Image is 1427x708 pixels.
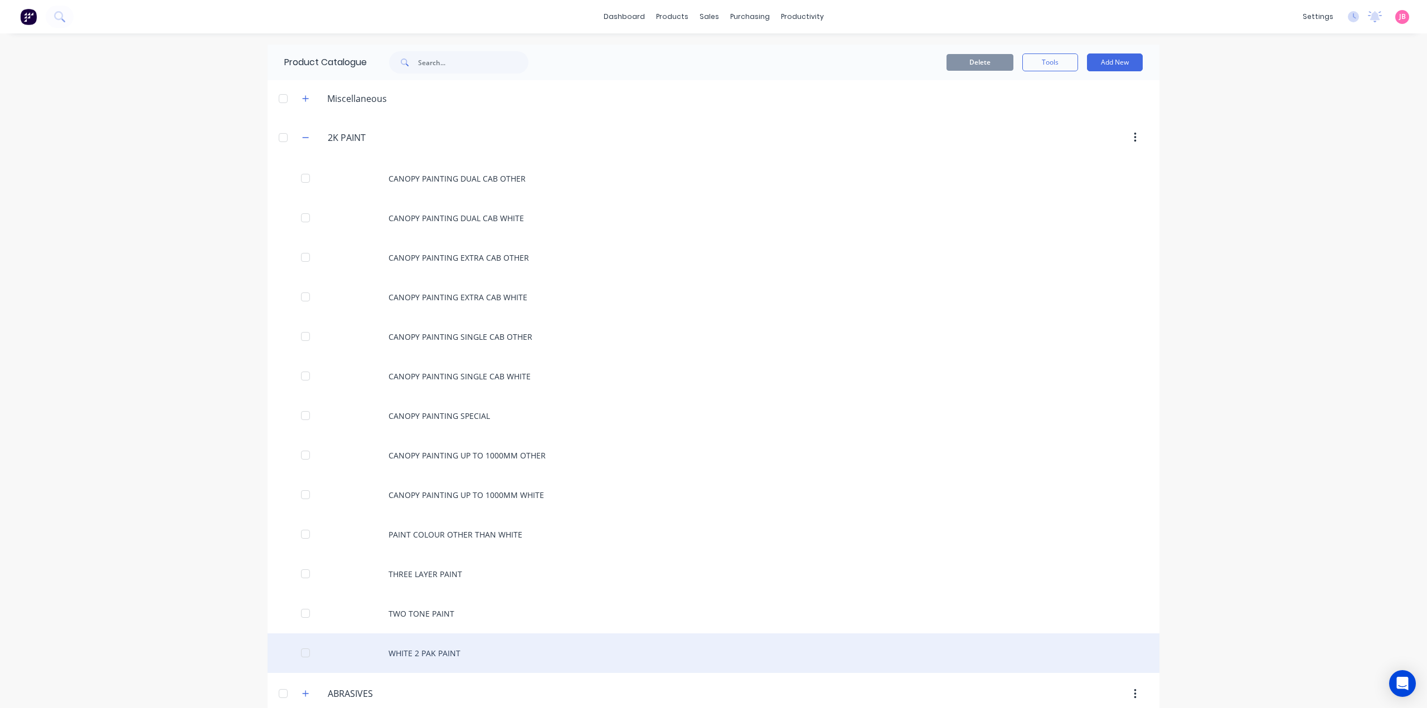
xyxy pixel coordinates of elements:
[328,131,460,144] input: Enter category name
[268,396,1159,436] div: CANOPY PAINTING SPECIAL
[1389,670,1416,697] div: Open Intercom Messenger
[268,594,1159,633] div: TWO TONE PAINT
[268,357,1159,396] div: CANOPY PAINTING SINGLE CAB WHITE
[1399,12,1406,22] span: JB
[268,198,1159,238] div: CANOPY PAINTING DUAL CAB WHITE
[268,475,1159,515] div: CANOPY PAINTING UP TO 1000MM WHITE
[20,8,37,25] img: Factory
[268,436,1159,475] div: CANOPY PAINTING UP TO 1000MM OTHER
[651,8,694,25] div: products
[268,159,1159,198] div: CANOPY PAINTING DUAL CAB OTHER
[1297,8,1339,25] div: settings
[268,277,1159,317] div: CANOPY PAINTING EXTRA CAB WHITE
[1087,53,1143,71] button: Add New
[268,633,1159,673] div: WHITE 2 PAK PAINT
[947,54,1013,71] button: Delete
[268,45,367,80] div: Product Catalogue
[268,515,1159,554] div: PAINT COLOUR OTHER THAN WHITE
[694,8,725,25] div: sales
[598,8,651,25] a: dashboard
[328,687,460,700] input: Enter category name
[418,51,528,74] input: Search...
[1022,53,1078,71] button: Tools
[268,238,1159,277] div: CANOPY PAINTING EXTRA CAB OTHER
[268,317,1159,357] div: CANOPY PAINTING SINGLE CAB OTHER
[775,8,829,25] div: productivity
[268,554,1159,594] div: THREE LAYER PAINT
[318,92,396,105] div: Miscellaneous
[725,8,775,25] div: purchasing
